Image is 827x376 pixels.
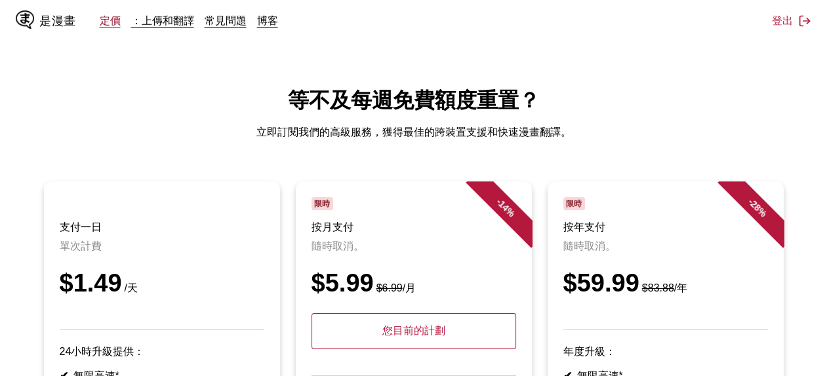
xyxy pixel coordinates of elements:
[466,168,544,247] div: - %
[798,14,811,28] img: Sign out
[60,269,264,297] div: $1.49
[312,221,516,235] h3: 按月支付
[563,221,768,235] h3: 按年支付
[642,282,674,293] s: $83.88
[10,86,817,115] h1: 等不及每週免費額度重置？
[10,126,817,140] p: 立即訂閱我們的高級服務，獲得最佳的跨裝置支援和快速漫畫翻譯。
[312,240,516,254] p: 隨時取消。
[312,313,516,349] p: 您目前的計劃
[376,282,403,293] s: $6.99
[205,14,247,27] a: 常見問題
[748,198,763,213] font: 28
[16,10,34,29] img: IsManga Logo
[122,282,138,293] small: /天
[312,269,516,297] div: $5.99
[717,168,796,247] div: - %
[16,10,100,31] a: IsManga Logo是漫畫
[772,14,811,28] button: 登出
[772,14,793,28] font: 登出
[563,345,768,359] p: 年度升級：
[563,197,586,210] span: 限時
[496,198,511,213] font: 14
[60,345,264,359] p: 24小時升級提供：
[131,14,194,27] a: ：上傳和翻譯
[257,14,278,27] a: 博客
[563,240,768,254] p: 隨時取消。
[563,269,768,297] div: $59.99
[312,197,334,210] span: 限時
[374,282,416,293] small: /月
[639,282,687,293] small: /年
[100,14,121,27] a: 定價
[60,240,264,254] p: 單次計費
[39,13,76,29] div: 是漫畫
[60,221,264,235] h3: 支付一日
